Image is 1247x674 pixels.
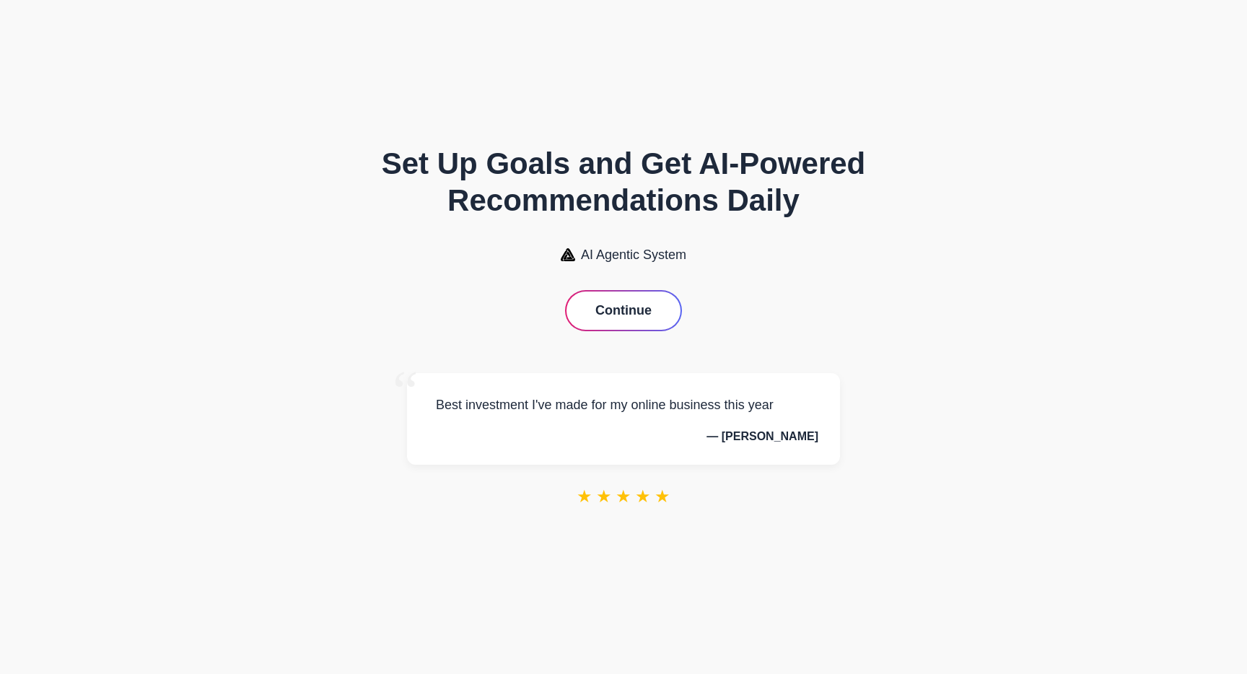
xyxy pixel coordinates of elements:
p: — [PERSON_NAME] [429,430,818,443]
img: AI Agentic System Logo [561,248,575,261]
span: “ [393,359,419,424]
span: ★ [616,486,631,507]
span: ★ [635,486,651,507]
span: ★ [596,486,612,507]
h1: Set Up Goals and Get AI-Powered Recommendations Daily [349,146,898,219]
button: Continue [566,292,681,330]
span: ★ [655,486,670,507]
span: AI Agentic System [581,248,686,263]
p: Best investment I've made for my online business this year [429,395,818,416]
span: ★ [577,486,592,507]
